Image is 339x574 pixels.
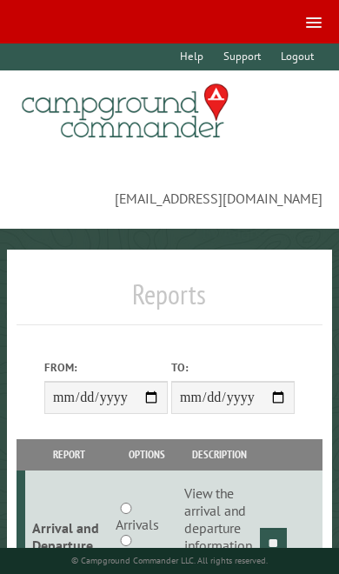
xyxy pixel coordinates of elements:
[116,514,159,535] label: Arrivals
[171,359,295,376] label: To:
[17,277,322,325] h1: Reports
[25,439,112,470] th: Report
[17,159,322,208] span: [EMAIL_ADDRESS][DOMAIN_NAME]
[171,43,211,70] a: Help
[272,43,322,70] a: Logout
[44,359,168,376] label: From:
[71,555,268,566] small: © Campground Commander LLC. All rights reserved.
[112,439,181,470] th: Options
[17,77,234,145] img: Campground Commander
[116,546,179,567] label: Departures
[215,43,269,70] a: Support
[182,439,257,470] th: Description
